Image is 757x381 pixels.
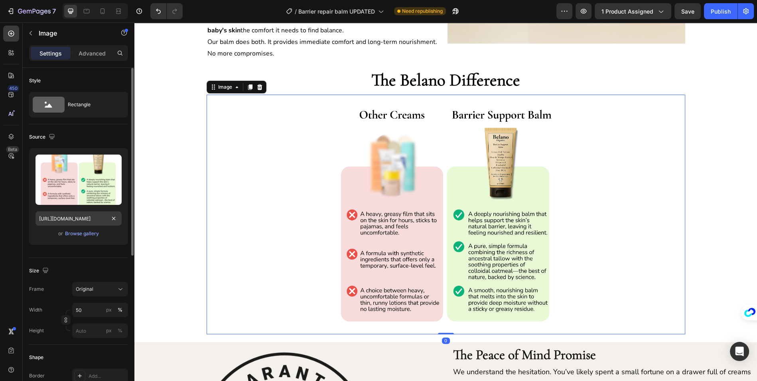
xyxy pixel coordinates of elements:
[115,326,125,335] button: px
[104,305,114,315] button: %
[72,323,128,338] input: px%
[402,8,443,15] span: Need republishing
[601,7,653,16] span: 1 product assigned
[39,28,106,38] p: Image
[192,72,431,312] img: Prod_comparison_v2.png
[104,326,114,335] button: %
[704,3,737,19] button: Publish
[79,49,106,58] p: Advanced
[106,327,112,334] div: px
[29,266,50,276] div: Size
[595,3,671,19] button: 1 product assigned
[29,354,43,361] div: Shape
[29,132,57,143] div: Source
[711,7,731,16] div: Publish
[730,342,749,361] div: Open Intercom Messenger
[319,324,461,341] strong: The Peace of Mind Promise
[65,230,99,237] div: Browse gallery
[8,85,19,91] div: 450
[134,22,757,381] iframe: To enrich screen reader interactions, please activate Accessibility in Grammarly extension settings
[35,211,122,226] input: https://example.com/image.jpg
[58,229,63,238] span: or
[68,95,116,114] div: Rectangle
[29,327,44,334] label: Height
[76,286,93,293] span: Original
[82,61,99,68] div: Image
[237,47,386,68] strong: The Belano Difference
[115,305,125,315] button: px
[89,373,126,380] div: Add...
[72,303,128,317] input: px%
[118,327,122,334] div: %
[65,230,99,238] button: Browse gallery
[29,77,41,84] div: Style
[106,306,112,314] div: px
[29,372,45,379] div: Border
[29,306,42,314] label: Width
[674,3,701,19] button: Save
[150,3,183,19] div: Undo/Redo
[52,6,56,16] p: 7
[308,315,315,321] div: 0
[681,8,694,15] span: Save
[72,282,128,296] button: Original
[3,3,59,19] button: 7
[295,7,297,16] span: /
[39,49,62,58] p: Settings
[35,155,122,205] img: preview-image
[118,306,122,314] div: %
[298,7,375,16] span: Barrier repair balm UPDATED
[29,286,44,293] label: Frame
[6,146,19,153] div: Beta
